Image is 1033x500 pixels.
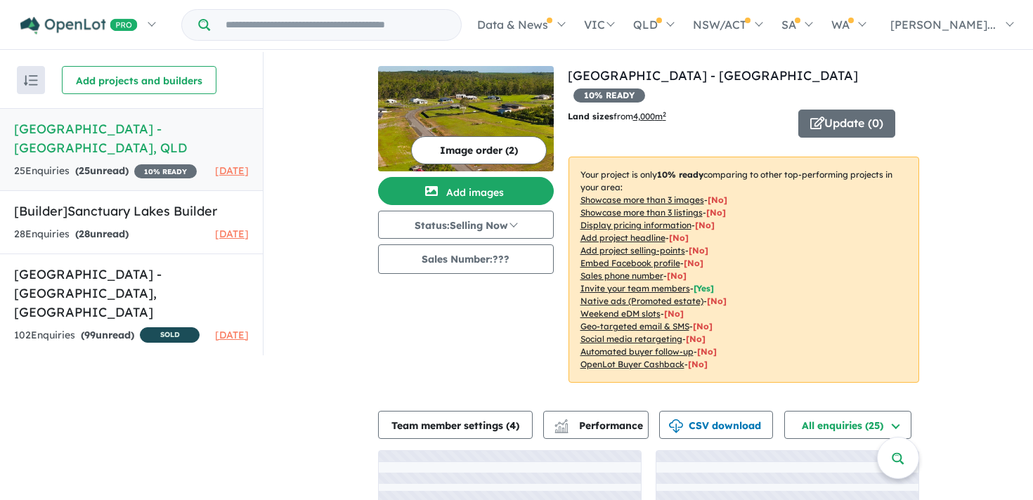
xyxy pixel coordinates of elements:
[568,110,788,124] p: from
[20,17,138,34] img: Openlot PRO Logo White
[697,346,717,357] span: [No]
[378,66,554,171] img: Abington Heights Estate - North Isis
[24,75,38,86] img: sort.svg
[75,164,129,177] strong: ( unread)
[580,232,665,243] u: Add project headline
[580,207,703,218] u: Showcase more than 3 listings
[14,327,200,345] div: 102 Enquir ies
[659,411,773,439] button: CSV download
[798,110,895,138] button: Update (0)
[580,359,684,369] u: OpenLot Buyer Cashback
[707,296,727,306] span: [No]
[580,270,663,281] u: Sales phone number
[784,411,911,439] button: All enquiries (25)
[75,228,129,240] strong: ( unread)
[215,329,249,341] span: [DATE]
[580,195,704,205] u: Showcase more than 3 images
[580,346,694,357] u: Automated buyer follow-up
[14,119,249,157] h5: [GEOGRAPHIC_DATA] - [GEOGRAPHIC_DATA] , QLD
[378,211,554,239] button: Status:Selling Now
[554,419,567,427] img: line-chart.svg
[580,296,703,306] u: Native ads (Promoted estate)
[569,157,919,383] p: Your project is only comparing to other top-performing projects in your area: - - - - - - - - - -...
[669,232,689,243] span: [ No ]
[140,327,200,343] span: SOLD
[378,177,554,205] button: Add images
[568,111,613,121] b: Land sizes
[79,164,90,177] span: 25
[79,228,90,240] span: 28
[663,110,666,118] sup: 2
[215,228,249,240] span: [DATE]
[633,111,666,121] u: 4,000 m
[580,245,685,256] u: Add project selling-points
[686,334,706,344] span: [No]
[411,136,547,164] button: Image order (2)
[657,169,703,180] b: 10 % ready
[213,10,458,40] input: Try estate name, suburb, builder or developer
[708,195,727,205] span: [ No ]
[664,308,684,319] span: [No]
[215,164,249,177] span: [DATE]
[580,258,680,268] u: Embed Facebook profile
[378,244,554,274] button: Sales Number:???
[580,283,690,294] u: Invite your team members
[378,411,533,439] button: Team member settings (4)
[509,419,516,432] span: 4
[84,329,96,341] span: 99
[684,258,703,268] span: [ No ]
[693,321,713,331] span: [No]
[557,419,643,432] span: Performance
[568,67,858,84] a: [GEOGRAPHIC_DATA] - [GEOGRAPHIC_DATA]
[580,308,661,319] u: Weekend eDM slots
[573,88,645,103] span: 10 % READY
[580,220,691,230] u: Display pricing information
[543,411,649,439] button: Performance
[695,220,715,230] span: [ No ]
[706,207,726,218] span: [ No ]
[81,329,134,341] strong: ( unread)
[669,419,683,433] img: download icon
[667,270,687,281] span: [ No ]
[14,163,197,180] div: 25 Enquir ies
[890,18,996,32] span: [PERSON_NAME]...
[689,245,708,256] span: [ No ]
[554,423,569,433] img: bar-chart.svg
[580,334,682,344] u: Social media retargeting
[688,359,708,369] span: [No]
[14,265,249,322] h5: [GEOGRAPHIC_DATA] - [GEOGRAPHIC_DATA] , [GEOGRAPHIC_DATA]
[14,202,249,221] h5: [Builder] Sanctuary Lakes Builder
[694,283,714,294] span: [ Yes ]
[134,164,197,178] span: 10 % READY
[14,226,129,243] div: 28 Enquir ies
[62,66,216,94] button: Add projects and builders
[580,321,689,331] u: Geo-targeted email & SMS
